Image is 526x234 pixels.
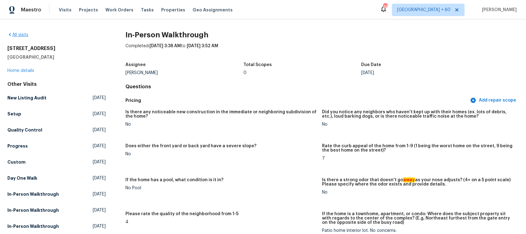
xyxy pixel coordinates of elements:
h4: Questions [125,84,519,90]
span: Add repair scope [471,97,516,104]
span: [DATE] [93,207,106,213]
span: [GEOGRAPHIC_DATA] + 60 [397,7,451,13]
button: Add repair scope [469,95,519,106]
span: Properties [161,7,185,13]
a: New Listing Audit[DATE] [7,92,106,103]
h5: Please rate the quality of the neighborhood from 1-5 [125,212,239,216]
a: Home details [7,69,34,73]
h5: Is there any noticeable new construction in the immediate or neighboring subdivision of the home? [125,110,317,119]
span: [DATE] [93,223,106,229]
h5: Setup [7,111,21,117]
h5: Did you notice any neighbors who haven't kept up with their homes (ex. lots of debris, etc.), lou... [322,110,514,119]
h5: In-Person Walkthrough [7,223,59,229]
span: [DATE] [93,127,106,133]
h5: Custom [7,159,26,165]
a: Setup[DATE] [7,108,106,119]
div: 7 [322,156,514,161]
h5: In-Person Walkthrough [7,191,59,197]
h5: Quality Control [7,127,42,133]
span: Visits [59,7,71,13]
span: Maestro [21,7,41,13]
div: 4 [125,220,317,224]
span: Projects [79,7,98,13]
h5: Assignee [125,63,146,67]
h5: [GEOGRAPHIC_DATA] [7,54,106,60]
span: [DATE] 3:38 AM [149,44,181,48]
div: Patio home interior lot. No concerns. [322,228,514,233]
a: All visits [7,33,28,37]
span: [DATE] [93,143,106,149]
h5: Pricing [125,97,469,104]
a: Quality Control[DATE] [7,124,106,136]
span: [DATE] [93,95,106,101]
h5: New Listing Audit [7,95,47,101]
h2: [STREET_ADDRESS] [7,45,106,52]
span: Tasks [141,8,154,12]
a: In-Person Walkthrough[DATE] [7,189,106,200]
h5: If the home is a townhome, apartment, or condo: Where does the subject property sit with regards ... [322,212,514,225]
div: No [125,122,317,127]
div: No [322,122,514,127]
a: Day One Walk[DATE] [7,173,106,184]
div: 748 [383,4,387,10]
h5: Rate the curb appeal of the home from 1-9 (1 being the worst home on the street, 9 being the best... [322,144,514,153]
span: [DATE] 3:52 AM [187,44,218,48]
a: Progress[DATE] [7,140,106,152]
a: In-Person Walkthrough[DATE] [7,221,106,232]
div: No Pool [125,186,317,190]
h5: Due Date [361,63,381,67]
span: Work Orders [105,7,133,13]
div: Completed: to [125,43,519,59]
div: No [125,152,317,156]
a: In-Person Walkthrough[DATE] [7,205,106,216]
h5: If the home has a pool, what condition is it in? [125,178,223,182]
span: [DATE] [93,111,106,117]
h5: In-Person Walkthrough [7,207,59,213]
div: [PERSON_NAME] [125,71,243,75]
span: Geo Assignments [193,7,233,13]
div: [DATE] [361,71,479,75]
span: [DATE] [93,159,106,165]
h5: Progress [7,143,28,149]
a: Custom[DATE] [7,157,106,168]
div: No [322,190,514,194]
h2: In-Person Walkthrough [125,32,519,38]
em: away [403,178,415,182]
span: [DATE] [93,191,106,197]
h5: Is there a strong odor that doesn't go as your nose adjusts? (4+ on a 5 point scale) Please speci... [322,178,514,186]
h5: Does either the front yard or back yard have a severe slope? [125,144,256,148]
span: [PERSON_NAME] [479,7,517,13]
div: Other Visits [7,81,106,87]
h5: Day One Walk [7,175,37,181]
span: [DATE] [93,175,106,181]
div: 0 [243,71,361,75]
h5: Total Scopes [243,63,272,67]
